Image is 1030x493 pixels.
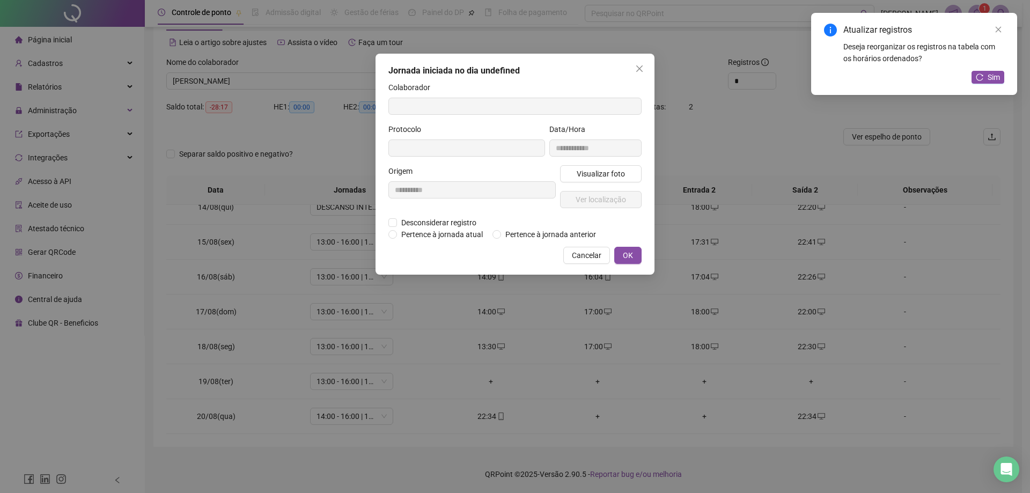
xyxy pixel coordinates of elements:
span: Desconsiderar registro [397,217,481,229]
label: Colaborador [388,82,437,93]
button: Cancelar [563,247,610,264]
span: close [635,64,644,73]
div: Open Intercom Messenger [994,457,1019,482]
span: reload [976,73,983,81]
div: Atualizar registros [843,24,1004,36]
label: Data/Hora [549,123,592,135]
span: Pertence à jornada anterior [501,229,600,240]
label: Protocolo [388,123,428,135]
span: Sim [988,71,1000,83]
button: Ver localização [560,191,642,208]
span: Visualizar foto [577,168,625,180]
button: Visualizar foto [560,165,642,182]
span: OK [623,249,633,261]
button: Sim [972,71,1004,84]
span: close [995,26,1002,33]
button: Close [631,60,648,77]
label: Origem [388,165,420,177]
a: Close [992,24,1004,35]
div: Jornada iniciada no dia undefined [388,64,642,77]
span: info-circle [824,24,837,36]
div: Deseja reorganizar os registros na tabela com os horários ordenados? [843,41,1004,64]
button: OK [614,247,642,264]
span: Pertence à jornada atual [397,229,487,240]
span: Cancelar [572,249,601,261]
